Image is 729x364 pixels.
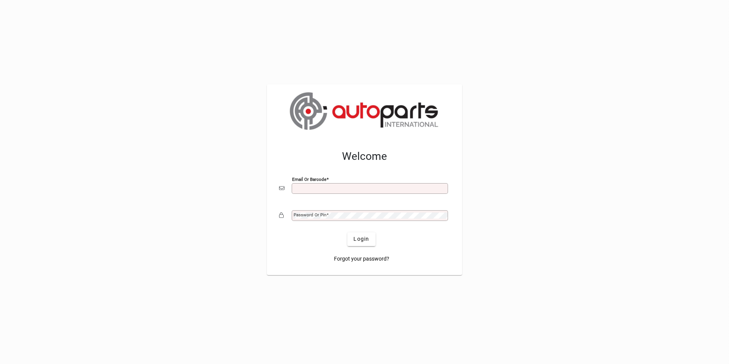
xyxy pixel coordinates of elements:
span: Forgot your password? [334,255,389,263]
h2: Welcome [279,150,450,163]
button: Login [347,232,375,246]
span: Login [353,235,369,243]
a: Forgot your password? [331,252,392,266]
mat-label: Email or Barcode [292,176,326,182]
mat-label: Password or Pin [294,212,326,217]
